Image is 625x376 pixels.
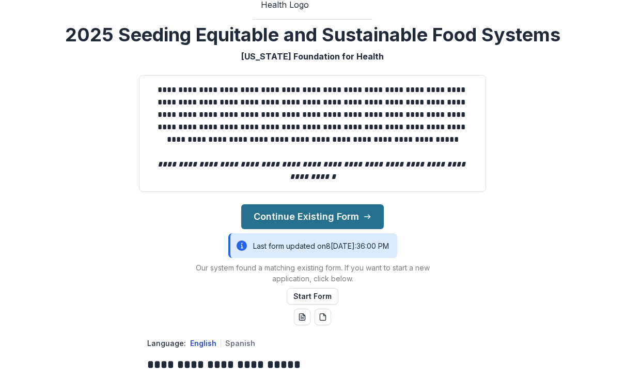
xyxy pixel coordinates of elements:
h2: 2025 Seeding Equitable and Sustainable Food Systems [65,24,560,46]
p: Our system found a matching existing form. If you want to start a new application, click below. [183,262,442,284]
div: Last form updated on 8[DATE]:36:00 PM [228,233,397,258]
button: pdf-download [315,309,331,325]
button: word-download [294,309,310,325]
button: Spanish [225,339,255,348]
button: Start Form [287,288,338,305]
p: Language: [147,338,186,349]
button: Continue Existing Form [241,204,384,229]
p: [US_STATE] Foundation for Health [241,50,384,63]
button: English [190,339,216,348]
